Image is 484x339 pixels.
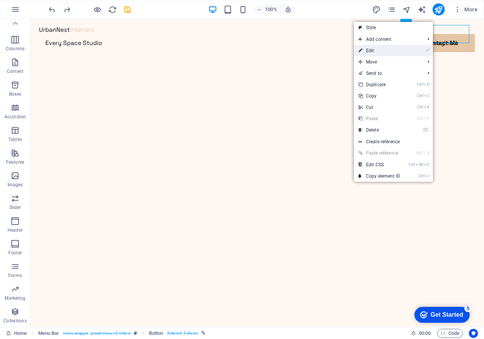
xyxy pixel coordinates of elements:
[354,102,405,113] a: CtrlXCut
[454,6,478,13] span: More
[62,5,71,14] button: redo
[416,162,423,167] i: Alt
[424,162,429,167] i: C
[354,68,422,79] a: Send to
[419,173,425,178] i: Ctrl
[47,5,56,14] button: undo
[424,330,425,336] span: :
[387,5,396,14] button: pages
[149,329,163,338] span: Click to select. Double-click to edit
[441,329,459,338] span: Code
[354,159,405,170] a: CtrlAltCEdit CSS
[354,124,405,136] a: ⌦Delete
[6,4,61,20] div: Get Started 5 items remaining, 0% complete
[38,329,59,338] span: Click to select. Double-click to edit
[7,68,23,74] p: Content
[254,5,281,14] button: 100%
[411,329,431,338] h6: Session time
[423,127,429,132] i: ⌦
[354,147,405,159] a: Ctrl⇧VPaste reference
[8,250,22,256] p: Footer
[48,5,56,14] i: Undo: Delete elements (Ctrl+Z)
[354,56,422,68] span: Move
[425,173,429,178] i: I
[426,48,429,53] i: ⏎
[8,227,23,233] p: Header
[417,105,423,110] i: Ctrl
[3,318,26,324] p: Collections
[108,5,117,14] button: reload
[354,113,405,124] a: CtrlVPaste
[354,136,433,147] a: Create reference
[166,329,199,338] span: . hide-md .hide-sm
[402,5,411,14] i: Navigator
[424,105,429,110] i: X
[123,5,132,14] i: Save (Ctrl+S)
[417,82,423,87] i: Ctrl
[6,159,24,165] p: Features
[354,45,405,56] a: ⏎Edit
[437,329,463,338] button: Code
[5,114,26,120] p: Accordion
[134,331,137,335] i: This element is a customizable preset
[6,329,27,338] a: Click to cancel selection. Double-click to open Pages
[354,90,405,102] a: CtrlCCopy
[8,136,22,142] p: Tables
[434,5,443,14] i: Publish
[8,272,22,279] p: Forms
[354,170,405,182] a: CtrlICopy element ID
[427,150,429,155] i: V
[6,46,25,52] p: Columns
[409,162,415,167] i: Ctrl
[417,116,423,121] i: Ctrl
[38,329,206,338] nav: breadcrumb
[56,2,64,9] div: 5
[419,329,431,338] span: 00 00
[63,5,71,14] i: Redo: Change logo type (Ctrl+Y, ⌘+Y)
[417,5,426,14] i: AI Writer
[469,329,478,338] button: Usercentrics
[8,182,23,188] p: Images
[22,8,55,15] div: Get Started
[422,150,426,155] i: ⇧
[9,204,21,211] p: Slider
[62,329,130,338] span: . menu-wrapper .preset-menu-v2-interio
[123,5,132,14] button: save
[201,331,205,335] i: This element is linked
[5,295,25,301] p: Marketing
[433,3,445,15] button: publish
[424,82,429,87] i: D
[354,22,433,33] a: Style
[417,5,427,14] button: text_generator
[402,5,411,14] button: navigator
[451,3,481,15] button: More
[354,34,422,45] span: Add content
[424,93,429,98] i: C
[372,5,381,14] button: design
[417,93,423,98] i: Ctrl
[416,150,422,155] i: Ctrl
[265,5,277,14] h6: 100%
[424,116,429,121] i: V
[9,91,22,97] p: Boxes
[354,79,405,90] a: CtrlDDuplicate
